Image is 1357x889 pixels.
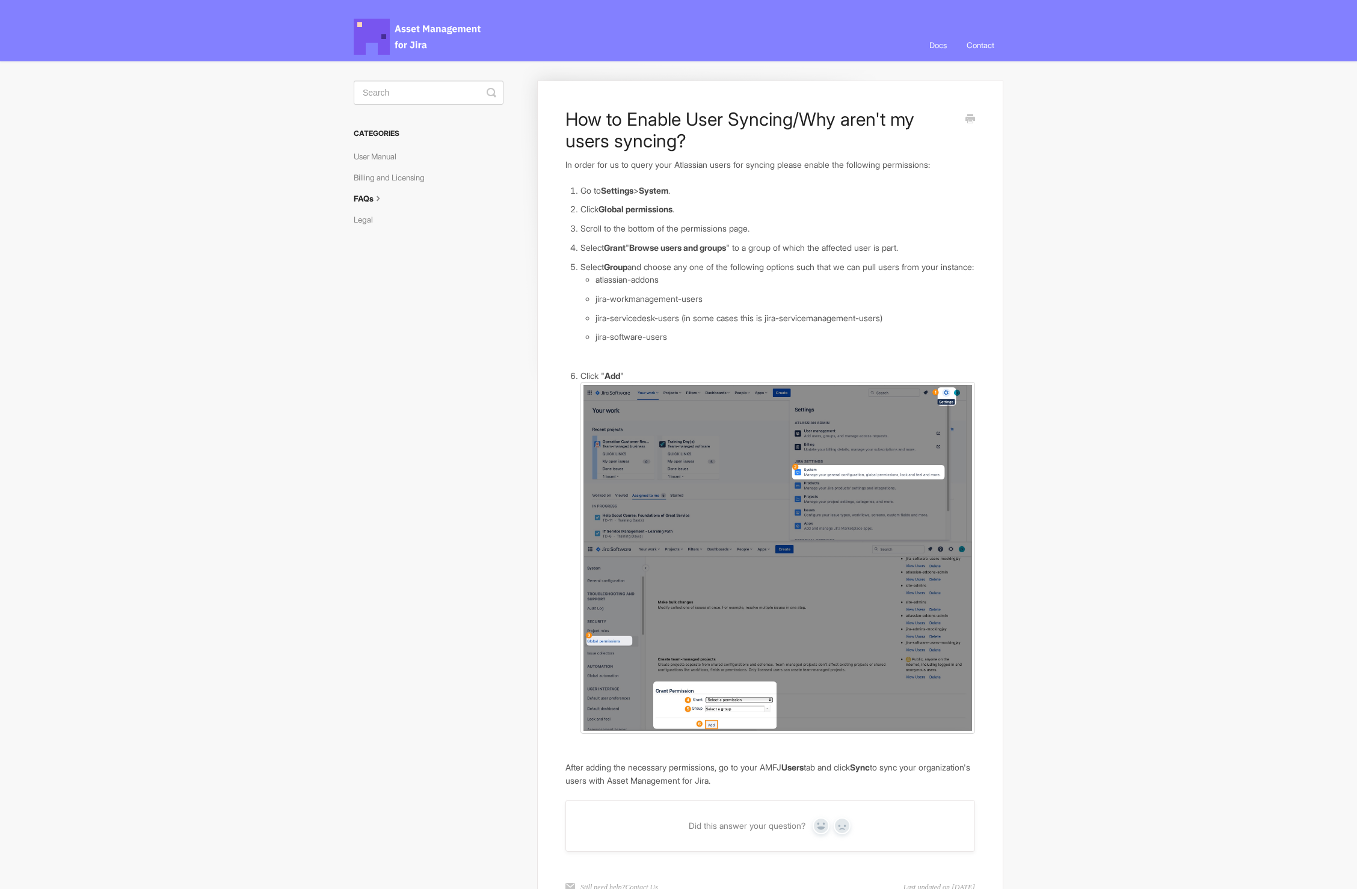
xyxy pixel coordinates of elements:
strong: Users [781,762,804,772]
li: atlassian-addons [595,273,975,286]
span: Did this answer your question? [689,820,805,831]
h3: Categories [354,123,503,144]
li: jira-servicedesk-users (in some cases this is jira-servicemanagement-users) [595,312,975,325]
a: Contact [958,29,1003,61]
img: file-Xcbz9RJIby.jpg [580,382,975,733]
a: Legal [354,210,382,229]
strong: Group [604,262,627,272]
p: Click " " [580,369,975,383]
p: After adding the necessary permissions, go to your AMFJ tab and click to sync your organization's... [565,761,975,787]
p: In order for us to query your Atlassian users for syncing please enable the following permissions: [565,158,975,171]
a: User Manual [354,147,405,166]
strong: Settings [601,185,633,195]
p: jira-software-users [595,330,975,343]
a: FAQs [354,189,393,208]
li: Go to > . [580,184,975,197]
li: jira-workmanagement-users [595,292,975,306]
input: Search [354,81,503,105]
strong: Global permissions [598,204,672,214]
li: Select " " to a group of which the affected user is part. [580,241,975,254]
strong: Browse users and groups [629,242,726,253]
strong: System [639,185,668,195]
h1: How to Enable User Syncing/Why aren't my users syncing? [565,108,957,152]
strong: Sync [850,762,870,772]
a: Billing and Licensing [354,168,434,187]
strong: Add [605,371,620,381]
li: Click . [580,203,975,216]
a: Print this Article [965,113,975,126]
li: Select and choose any one of the following options such that we can pull users from your instance: [580,260,975,357]
li: Scroll to the bottom of the permissions page. [580,222,975,235]
span: Asset Management for Jira Docs [354,19,482,55]
strong: Grant [604,242,626,253]
a: Docs [920,29,956,61]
